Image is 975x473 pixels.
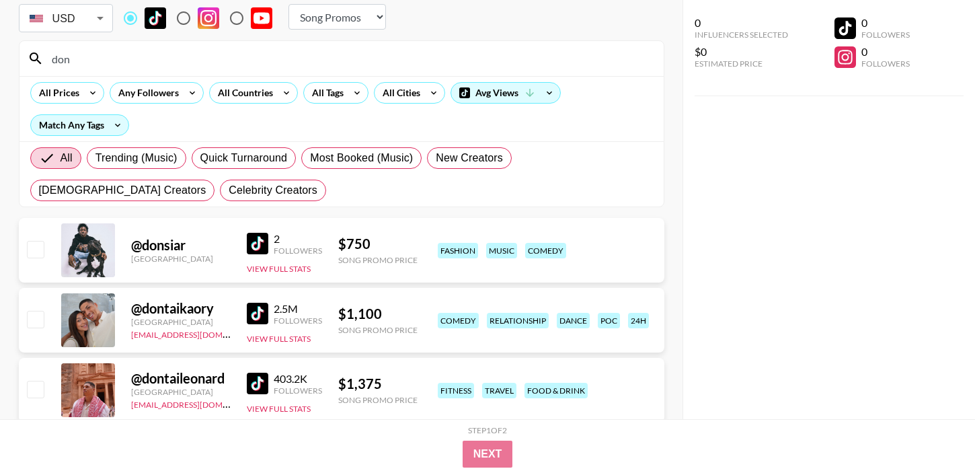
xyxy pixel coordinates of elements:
div: Influencers Selected [695,30,788,40]
img: TikTok [247,303,268,324]
div: 24h [628,313,649,328]
div: 0 [861,16,910,30]
div: Followers [274,386,322,396]
div: $ 750 [338,235,418,252]
div: Song Promo Price [338,255,418,265]
iframe: Drift Widget Chat Controller [908,406,959,457]
div: All Tags [304,83,346,103]
div: Song Promo Price [338,325,418,335]
div: Followers [861,59,910,69]
span: Most Booked (Music) [310,150,413,166]
div: 0 [861,45,910,59]
div: dance [557,313,590,328]
img: YouTube [251,7,272,29]
div: $ 1,375 [338,375,418,392]
img: TikTok [247,373,268,394]
div: All Cities [375,83,423,103]
div: Match Any Tags [31,115,128,135]
div: $0 [695,45,788,59]
div: USD [22,7,110,30]
div: [GEOGRAPHIC_DATA] [131,254,231,264]
span: Quick Turnaround [200,150,288,166]
div: All Countries [210,83,276,103]
span: Trending (Music) [95,150,178,166]
div: Avg Views [451,83,560,103]
div: $ 1,100 [338,305,418,322]
div: relationship [487,313,549,328]
div: 0 [695,16,788,30]
div: @ dontaileonard [131,370,231,387]
div: Step 1 of 2 [468,425,507,435]
a: [EMAIL_ADDRESS][DOMAIN_NAME] [131,397,266,410]
div: 403.2K [274,372,322,386]
div: Followers [274,246,322,256]
div: travel [482,383,516,398]
div: food & drink [524,383,588,398]
div: Song Promo Price [338,395,418,405]
div: Followers [274,316,322,326]
a: [EMAIL_ADDRESS][DOMAIN_NAME] [131,327,266,340]
button: View Full Stats [247,404,311,414]
button: View Full Stats [247,264,311,274]
div: music [486,243,517,258]
div: @ donsiar [131,237,231,254]
div: Any Followers [110,83,182,103]
span: [DEMOGRAPHIC_DATA] Creators [39,182,206,198]
div: comedy [525,243,566,258]
div: poc [598,313,620,328]
div: fashion [438,243,478,258]
div: comedy [438,313,479,328]
input: Search by User Name [44,48,656,69]
div: [GEOGRAPHIC_DATA] [131,387,231,397]
div: Estimated Price [695,59,788,69]
img: TikTok [145,7,166,29]
button: Next [463,441,513,468]
div: Followers [861,30,910,40]
div: @ dontaikaory [131,300,231,317]
div: 2 [274,232,322,246]
span: All [61,150,73,166]
span: New Creators [436,150,503,166]
div: 2.5M [274,302,322,316]
img: Instagram [198,7,219,29]
div: [GEOGRAPHIC_DATA] [131,317,231,327]
div: fitness [438,383,474,398]
img: TikTok [247,233,268,254]
span: Celebrity Creators [229,182,317,198]
div: All Prices [31,83,82,103]
button: View Full Stats [247,334,311,344]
